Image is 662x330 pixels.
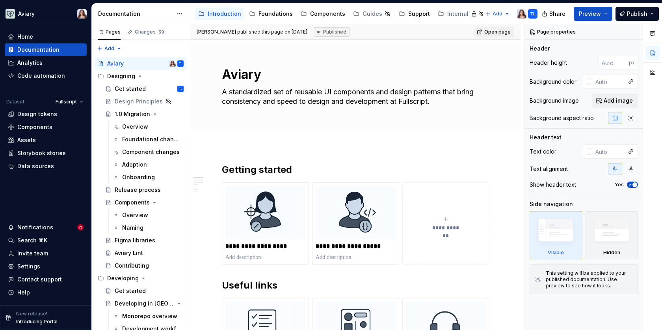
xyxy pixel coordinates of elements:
[447,10,469,18] div: Internal
[363,10,382,18] div: Guides
[110,171,187,184] a: Onboarding
[110,221,187,234] a: Naming
[530,211,582,259] div: Visible
[517,9,526,19] img: Brittany Hogg
[122,123,148,131] div: Overview
[5,247,87,260] a: Invite team
[102,95,187,108] a: Design Principles
[107,274,139,282] div: Developing
[530,45,550,52] div: Header
[197,29,307,35] span: published this page on [DATE]
[110,146,187,158] a: Component changes
[316,186,396,239] img: fa2a15ad-292f-43ff-a5ce-78129142dd07.png
[102,184,187,196] a: Release process
[98,10,173,18] div: Documentation
[115,110,150,118] div: 1.0 Migration
[530,165,568,173] div: Text alignment
[484,29,511,35] span: Open page
[115,236,155,244] div: Figma libraries
[115,186,161,194] div: Release process
[530,133,562,141] div: Header text
[102,108,187,120] a: 1.0 Migration
[102,247,187,259] a: Aviary Lint
[220,86,487,108] textarea: A standardized set of reusable UI components and design patterns that bring consistency and speed...
[474,26,514,37] a: Open page
[5,260,87,273] a: Settings
[195,6,481,22] div: Page tree
[222,279,489,292] h2: Useful links
[579,10,601,18] span: Preview
[17,236,47,244] div: Search ⌘K
[157,29,165,35] span: 59
[5,286,87,299] button: Help
[5,134,87,146] a: Assets
[122,312,177,320] div: Monorepo overview
[122,148,180,156] div: Component changes
[102,297,187,310] a: Developing in [GEOGRAPHIC_DATA]
[17,149,66,157] div: Storybook stories
[115,97,163,105] div: Design Principles
[538,7,571,21] button: Share
[18,10,35,18] div: Aviary
[17,72,65,80] div: Code automation
[17,289,30,296] div: Help
[17,223,53,231] div: Notifications
[5,234,87,247] button: Search ⌘K
[530,59,567,67] div: Header height
[195,7,244,20] a: Introduction
[77,9,87,19] img: Brittany Hogg
[6,9,15,19] img: 256e2c79-9abd-4d59-8978-03feab5a3943.png
[17,262,40,270] div: Settings
[95,43,124,54] button: Add
[17,110,57,118] div: Design tokens
[225,186,305,239] img: b7e47e36-5bba-4a99-8df4-8ffad09f79ca.png
[483,8,512,19] button: Add
[546,270,633,289] div: This setting will be applied to your published documentation. Use preview to see how it looks.
[592,144,624,159] input: Auto
[110,120,187,133] a: Overview
[530,11,536,17] div: TL
[627,10,647,18] span: Publish
[5,43,87,56] a: Documentation
[298,7,348,20] a: Components
[95,272,187,285] div: Developing
[17,136,36,144] div: Assets
[179,60,182,67] div: TL
[586,211,638,259] div: Hidden
[530,97,579,105] div: Background image
[17,59,43,67] div: Analytics
[135,29,165,35] div: Changes
[115,249,143,257] div: Aviary Lint
[179,85,182,93] div: TL
[102,259,187,272] a: Contributing
[530,181,576,189] div: Show header text
[408,10,430,18] div: Support
[616,7,659,21] button: Publish
[5,56,87,69] a: Analytics
[6,99,24,105] div: Dataset
[122,224,143,232] div: Naming
[115,287,146,295] div: Get started
[98,29,121,35] div: Pages
[17,162,54,170] div: Data sources
[222,163,489,176] h2: Getting started
[604,97,633,105] span: Add image
[17,123,52,131] div: Components
[208,10,241,18] div: Introduction
[549,10,565,18] span: Share
[95,57,187,70] a: AviaryBrittany HoggTL
[258,10,293,18] div: Foundations
[548,249,564,256] div: Visible
[110,209,187,221] a: Overview
[574,7,612,21] button: Preview
[122,135,182,143] div: Foundational changes
[17,46,60,54] div: Documentation
[17,249,48,257] div: Invite team
[220,65,487,84] textarea: Aviary
[350,7,394,20] a: Guides
[5,273,87,286] button: Contact support
[530,200,573,208] div: Side navigation
[592,75,624,89] input: Auto
[95,70,187,82] div: Designing
[17,276,62,283] div: Contact support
